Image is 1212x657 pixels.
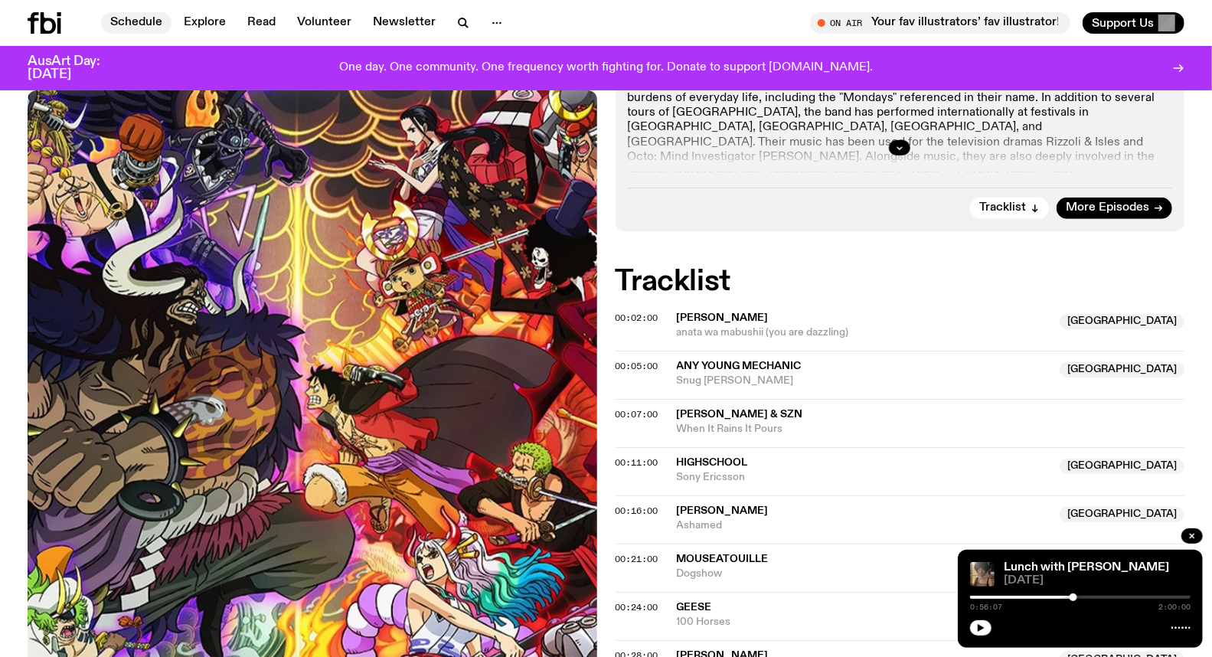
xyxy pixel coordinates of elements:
[175,12,235,34] a: Explore
[616,268,1185,296] h2: Tracklist
[616,603,658,612] button: 00:24:00
[1004,561,1169,574] a: Lunch with [PERSON_NAME]
[616,553,658,565] span: 00:21:00
[677,374,1051,388] span: Snug [PERSON_NAME]
[677,470,1051,485] span: Sony Ericsson
[677,361,802,371] span: Any Young Mechanic
[1066,202,1149,214] span: More Episodes
[677,505,769,516] span: [PERSON_NAME]
[616,505,658,517] span: 00:16:00
[1060,362,1184,378] span: [GEOGRAPHIC_DATA]
[677,518,1051,533] span: Ashamed
[1092,16,1154,30] span: Support Us
[364,12,445,34] a: Newsletter
[616,362,658,371] button: 00:05:00
[1060,507,1184,522] span: [GEOGRAPHIC_DATA]
[970,198,1049,219] button: Tracklist
[677,567,1051,581] span: Dogshow
[616,459,658,467] button: 00:11:00
[616,410,658,419] button: 00:07:00
[238,12,285,34] a: Read
[288,12,361,34] a: Volunteer
[616,555,658,564] button: 00:21:00
[28,55,126,81] h3: AusArt Day: [DATE]
[1060,459,1184,474] span: [GEOGRAPHIC_DATA]
[101,12,172,34] a: Schedule
[616,314,658,322] button: 00:02:00
[1004,575,1191,587] span: [DATE]
[677,615,1185,629] span: 100 Horses
[677,422,1185,436] span: When It Rains It Pours
[677,602,712,613] span: Geese
[970,603,1002,611] span: 0:56:07
[1057,198,1172,219] a: More Episodes
[979,202,1026,214] span: Tracklist
[677,312,769,323] span: [PERSON_NAME]
[616,456,658,469] span: 00:11:00
[616,312,658,324] span: 00:02:00
[339,61,873,75] p: One day. One community. One frequency worth fighting for. Donate to support [DOMAIN_NAME].
[616,601,658,613] span: 00:24:00
[677,325,1051,340] span: anata wa mabushii (you are dazzling)
[1158,603,1191,611] span: 2:00:00
[1083,12,1184,34] button: Support Us
[677,554,769,564] span: Mouseatouille
[616,507,658,515] button: 00:16:00
[1060,314,1184,329] span: [GEOGRAPHIC_DATA]
[677,457,748,468] span: HighSchool
[616,360,658,372] span: 00:05:00
[616,408,658,420] span: 00:07:00
[677,409,803,420] span: [PERSON_NAME] & SZN
[810,12,1070,34] button: On AirYour fav illustrators’ fav illustrator!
